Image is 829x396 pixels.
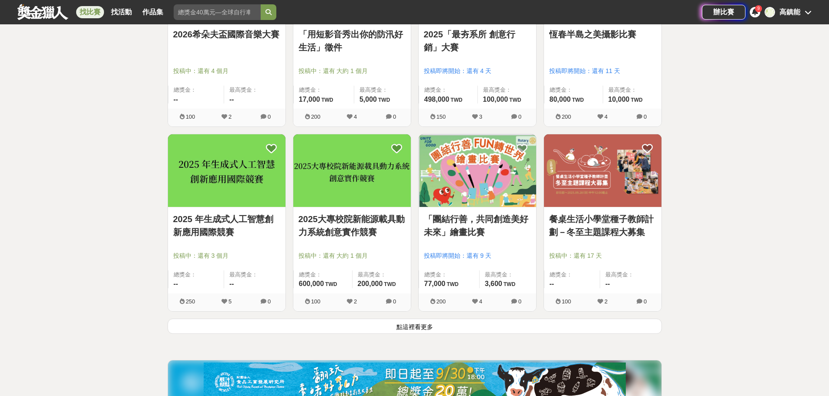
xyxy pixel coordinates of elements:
[419,134,536,207] img: Cover Image
[483,86,531,94] span: 最高獎金：
[479,113,482,120] span: 3
[549,213,656,239] a: 餐桌生活小學堂種子教師計劃－冬至主題課程大募集
[631,97,642,103] span: TWD
[299,96,320,103] span: 17,000
[446,281,458,287] span: TWD
[419,134,536,207] a: Cover Image
[436,298,446,305] span: 200
[354,113,357,120] span: 4
[378,97,390,103] span: TWD
[424,280,446,287] span: 77,000
[605,270,656,279] span: 最高獎金：
[173,251,280,260] span: 投稿中：還有 3 個月
[168,134,285,207] a: Cover Image
[359,96,377,103] span: 5,000
[268,113,271,120] span: 0
[174,280,178,287] span: --
[572,97,584,103] span: TWD
[702,5,745,20] a: 辦比賽
[76,6,104,18] a: 找比賽
[550,270,595,279] span: 總獎金：
[229,280,234,287] span: --
[354,298,357,305] span: 2
[311,113,321,120] span: 200
[562,298,571,305] span: 100
[479,298,482,305] span: 4
[393,113,396,120] span: 0
[393,298,396,305] span: 0
[174,270,219,279] span: 總獎金：
[518,298,521,305] span: 0
[424,251,531,260] span: 投稿即將開始：還有 9 天
[107,6,135,18] a: 找活動
[605,280,610,287] span: --
[168,319,662,334] button: 點這裡看更多
[186,298,195,305] span: 250
[186,113,195,120] span: 100
[359,86,406,94] span: 最高獎金：
[321,97,333,103] span: TWD
[299,213,406,239] a: 2025大專校院新能源載具動力系統創意實作競賽
[174,4,261,20] input: 總獎金40萬元—全球自行車設計比賽
[503,281,515,287] span: TWD
[173,28,280,41] a: 2026希朵夫盃國際音樂大賽
[644,298,647,305] span: 0
[299,28,406,54] a: 「用短影音秀出你的防汛好生活」徵件
[424,270,474,279] span: 總獎金：
[608,86,656,94] span: 最高獎金：
[229,86,280,94] span: 最高獎金：
[450,97,462,103] span: TWD
[779,7,800,17] div: 高鎮能
[229,96,234,103] span: --
[549,251,656,260] span: 投稿中：還有 17 天
[139,6,167,18] a: 作品集
[358,280,383,287] span: 200,000
[604,298,607,305] span: 2
[293,134,411,207] img: Cover Image
[549,67,656,76] span: 投稿即將開始：還有 11 天
[604,113,607,120] span: 4
[424,67,531,76] span: 投稿即將開始：還有 4 天
[549,28,656,41] a: 恆春半島之美攝影比賽
[228,113,232,120] span: 2
[424,28,531,54] a: 2025「最夯系所 創意行銷」大賽
[757,6,760,11] span: 9
[299,86,349,94] span: 總獎金：
[299,67,406,76] span: 投稿中：還有 大約 1 個月
[228,298,232,305] span: 5
[293,134,411,207] a: Cover Image
[299,251,406,260] span: 投稿中：還有 大約 1 個月
[168,134,285,207] img: Cover Image
[358,270,406,279] span: 最高獎金：
[268,298,271,305] span: 0
[174,96,178,103] span: --
[325,281,337,287] span: TWD
[485,280,502,287] span: 3,600
[608,96,630,103] span: 10,000
[173,213,280,239] a: 2025 年生成式人工智慧創新應用國際競賽
[229,270,280,279] span: 最高獎金：
[436,113,446,120] span: 150
[550,280,554,287] span: --
[299,270,347,279] span: 總獎金：
[544,134,661,207] img: Cover Image
[518,113,521,120] span: 0
[424,213,531,239] a: 「團結行善，共同創造美好未來」繪畫比賽
[550,96,571,103] span: 80,000
[299,280,324,287] span: 600,000
[765,7,775,17] div: 高
[644,113,647,120] span: 0
[485,270,531,279] span: 最高獎金：
[384,281,396,287] span: TWD
[173,67,280,76] span: 投稿中：還有 4 個月
[424,86,472,94] span: 總獎金：
[562,113,571,120] span: 200
[509,97,521,103] span: TWD
[311,298,321,305] span: 100
[174,86,219,94] span: 總獎金：
[544,134,661,207] a: Cover Image
[424,96,450,103] span: 498,000
[483,96,508,103] span: 100,000
[550,86,597,94] span: 總獎金：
